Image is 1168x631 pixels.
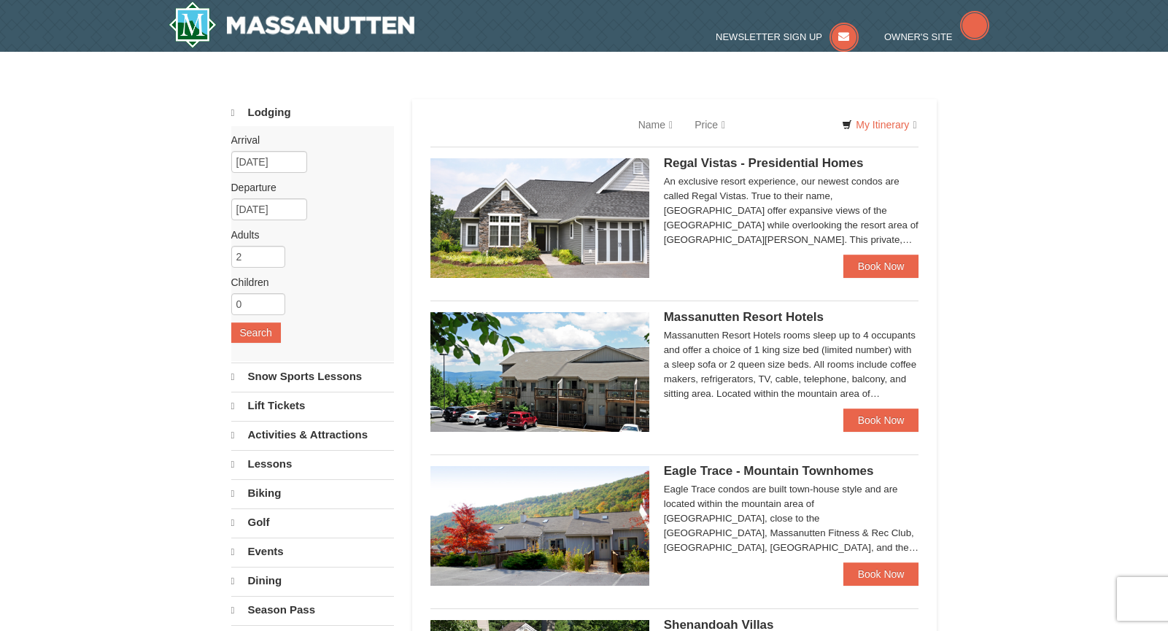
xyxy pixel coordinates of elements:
[430,312,649,432] img: 19219026-1-e3b4ac8e.jpg
[664,156,864,170] span: Regal Vistas - Presidential Homes
[716,31,859,42] a: Newsletter Sign Up
[843,409,919,432] a: Book Now
[430,466,649,586] img: 19218983-1-9b289e55.jpg
[231,322,281,343] button: Search
[684,110,736,139] a: Price
[231,99,394,126] a: Lodging
[664,482,919,555] div: Eagle Trace condos are built town-house style and are located within the mountain area of [GEOGRA...
[884,31,953,42] span: Owner's Site
[231,363,394,390] a: Snow Sports Lessons
[231,392,394,419] a: Lift Tickets
[664,328,919,401] div: Massanutten Resort Hotels rooms sleep up to 4 occupants and offer a choice of 1 king size bed (li...
[231,596,394,624] a: Season Pass
[843,255,919,278] a: Book Now
[231,133,383,147] label: Arrival
[231,450,394,478] a: Lessons
[627,110,684,139] a: Name
[169,1,415,48] img: Massanutten Resort Logo
[664,464,874,478] span: Eagle Trace - Mountain Townhomes
[843,562,919,586] a: Book Now
[832,114,926,136] a: My Itinerary
[231,275,383,290] label: Children
[231,421,394,449] a: Activities & Attractions
[884,31,989,42] a: Owner's Site
[231,538,394,565] a: Events
[664,174,919,247] div: An exclusive resort experience, our newest condos are called Regal Vistas. True to their name, [G...
[430,158,649,278] img: 19218991-1-902409a9.jpg
[231,228,383,242] label: Adults
[716,31,822,42] span: Newsletter Sign Up
[231,508,394,536] a: Golf
[231,567,394,595] a: Dining
[664,310,824,324] span: Massanutten Resort Hotels
[169,1,415,48] a: Massanutten Resort
[231,180,383,195] label: Departure
[231,479,394,507] a: Biking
